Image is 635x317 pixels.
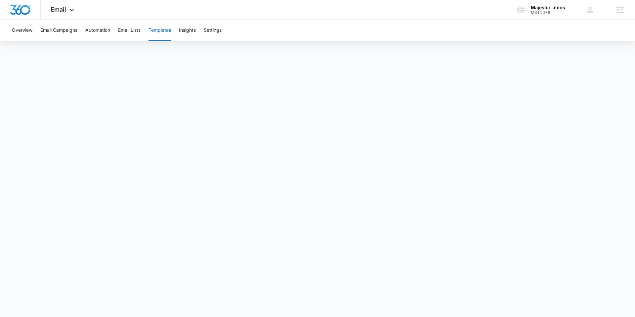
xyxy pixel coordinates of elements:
[118,20,141,41] button: Email Lists
[204,20,222,41] button: Settings
[148,20,171,41] button: Templates
[51,6,66,13] span: Email
[85,20,110,41] button: Automation
[531,10,565,15] div: account id
[179,20,196,41] button: Insights
[531,5,565,10] div: account name
[40,20,77,41] button: Email Campaigns
[12,20,32,41] button: Overview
